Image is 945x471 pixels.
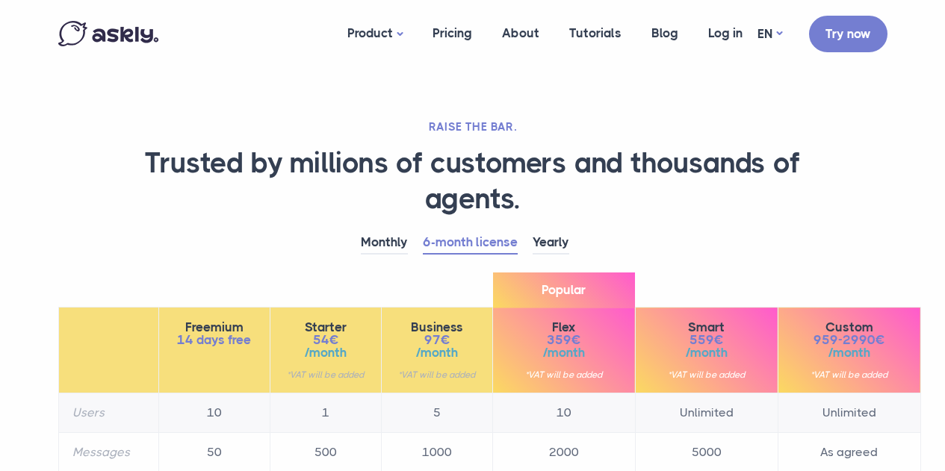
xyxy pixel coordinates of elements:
span: /month [792,346,907,359]
td: Unlimited [778,393,920,433]
span: /month [395,346,479,359]
a: EN [757,23,782,45]
td: 1 [270,393,381,433]
a: Blog [636,4,693,62]
span: Starter [284,321,368,334]
span: Smart [649,321,764,334]
a: Tutorials [554,4,636,62]
th: Users [58,393,158,433]
a: Product [332,4,418,63]
a: 6-month license [423,231,518,255]
td: 10 [158,393,270,433]
a: Log in [693,4,757,62]
span: Freemium [173,321,256,334]
span: 97€ [395,334,479,346]
span: Custom [792,321,907,334]
span: /month [284,346,368,359]
td: 10 [492,393,635,433]
td: 5 [381,393,492,433]
span: 359€ [506,334,622,346]
a: Pricing [418,4,487,62]
a: About [487,4,554,62]
td: Unlimited [635,393,778,433]
small: *VAT will be added [792,370,907,379]
h1: Trusted by millions of customers and thousands of agents. [58,146,887,216]
a: Yearly [533,231,569,255]
span: Flex [506,321,622,334]
span: /month [649,346,764,359]
h2: RAISE THE BAR. [58,119,887,134]
span: Popular [493,272,635,308]
span: /month [506,346,622,359]
span: 959-2990€ [792,334,907,346]
small: *VAT will be added [284,370,368,379]
span: 54€ [284,334,368,346]
a: Monthly [361,231,408,255]
span: Business [395,321,479,334]
a: Try now [809,16,887,52]
img: Askly [58,21,158,46]
span: 14 days free [173,334,256,346]
small: *VAT will be added [506,370,622,379]
small: *VAT will be added [395,370,479,379]
span: 559€ [649,334,764,346]
small: *VAT will be added [649,370,764,379]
